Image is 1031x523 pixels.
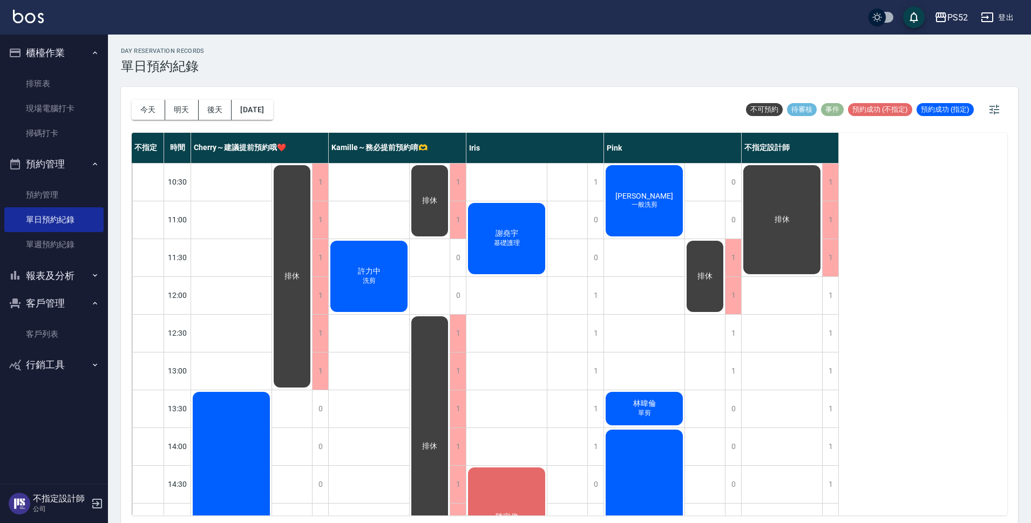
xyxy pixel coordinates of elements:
[361,276,378,286] span: 洗剪
[33,493,88,504] h5: 不指定設計師
[4,262,104,290] button: 報表及分析
[164,276,191,314] div: 12:00
[4,121,104,146] a: 掃碼打卡
[4,71,104,96] a: 排班表
[420,196,439,206] span: 排休
[587,466,603,503] div: 0
[164,352,191,390] div: 13:00
[450,466,466,503] div: 1
[4,232,104,257] a: 單週預約紀錄
[132,133,164,163] div: 不指定
[822,352,838,390] div: 1
[450,390,466,427] div: 1
[587,239,603,276] div: 0
[312,201,328,239] div: 1
[822,428,838,465] div: 1
[631,399,658,409] span: 林暐倫
[725,239,741,276] div: 1
[4,207,104,232] a: 單日預約紀錄
[492,239,522,248] span: 基礎護理
[587,390,603,427] div: 1
[772,215,792,225] span: 排休
[742,133,839,163] div: 不指定設計師
[848,105,912,114] span: 預約成功 (不指定)
[164,465,191,503] div: 14:30
[450,239,466,276] div: 0
[493,229,520,239] span: 謝堯宇
[4,96,104,121] a: 現場電腦打卡
[636,409,653,418] span: 單剪
[191,133,329,163] div: Cherry～建議提前預約哦❤️
[232,100,273,120] button: [DATE]
[629,200,660,209] span: 一般洗剪
[312,352,328,390] div: 1
[4,39,104,67] button: 櫃檯作業
[312,277,328,314] div: 1
[164,239,191,276] div: 11:30
[312,390,328,427] div: 0
[164,133,191,163] div: 時間
[587,277,603,314] div: 1
[164,314,191,352] div: 12:30
[613,192,675,200] span: [PERSON_NAME]
[725,164,741,201] div: 0
[930,6,972,29] button: PS52
[282,271,302,281] span: 排休
[4,289,104,317] button: 客戶管理
[164,427,191,465] div: 14:00
[33,504,88,514] p: 公司
[121,47,205,55] h2: day Reservation records
[587,428,603,465] div: 1
[312,315,328,352] div: 1
[587,315,603,352] div: 1
[822,239,838,276] div: 1
[725,277,741,314] div: 1
[450,428,466,465] div: 1
[822,315,838,352] div: 1
[312,164,328,201] div: 1
[587,352,603,390] div: 1
[450,352,466,390] div: 1
[420,442,439,451] span: 排休
[450,164,466,201] div: 1
[4,182,104,207] a: 預約管理
[329,133,466,163] div: Kamille～務必提前預約唷🫶
[4,150,104,178] button: 預約管理
[822,390,838,427] div: 1
[312,428,328,465] div: 0
[822,201,838,239] div: 1
[725,201,741,239] div: 0
[917,105,974,114] span: 預約成功 (指定)
[199,100,232,120] button: 後天
[164,163,191,201] div: 10:30
[725,315,741,352] div: 1
[4,351,104,379] button: 行銷工具
[466,133,604,163] div: Iris
[164,201,191,239] div: 11:00
[822,164,838,201] div: 1
[822,277,838,314] div: 1
[787,105,817,114] span: 待審核
[821,105,844,114] span: 事件
[121,59,205,74] h3: 單日預約紀錄
[746,105,783,114] span: 不可預約
[312,466,328,503] div: 0
[13,10,44,23] img: Logo
[165,100,199,120] button: 明天
[725,428,741,465] div: 0
[450,201,466,239] div: 1
[725,466,741,503] div: 0
[604,133,742,163] div: Pink
[947,11,968,24] div: PS52
[725,390,741,427] div: 0
[822,466,838,503] div: 1
[587,201,603,239] div: 0
[493,512,520,522] span: 陳宗偉
[4,322,104,347] a: 客戶列表
[450,277,466,314] div: 0
[903,6,925,28] button: save
[312,239,328,276] div: 1
[164,390,191,427] div: 13:30
[695,271,715,281] span: 排休
[132,100,165,120] button: 今天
